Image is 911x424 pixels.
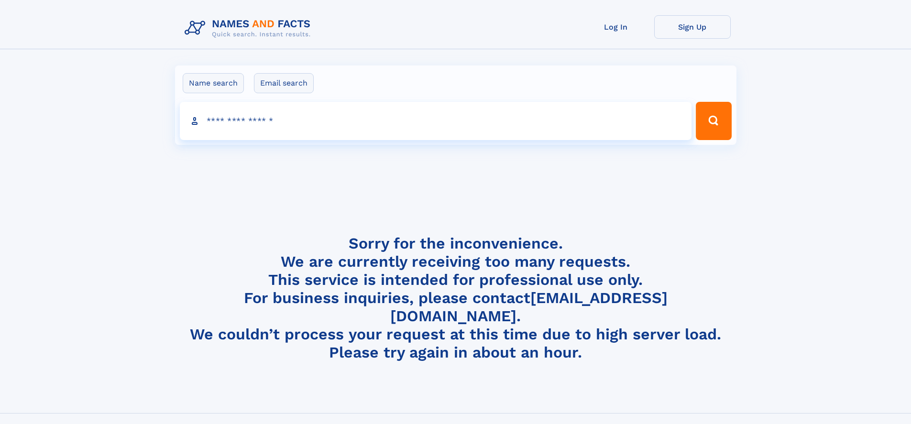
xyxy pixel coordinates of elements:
[183,73,244,93] label: Name search
[696,102,731,140] button: Search Button
[654,15,731,39] a: Sign Up
[181,234,731,362] h4: Sorry for the inconvenience. We are currently receiving too many requests. This service is intend...
[578,15,654,39] a: Log In
[180,102,692,140] input: search input
[390,289,668,325] a: [EMAIL_ADDRESS][DOMAIN_NAME]
[254,73,314,93] label: Email search
[181,15,318,41] img: Logo Names and Facts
